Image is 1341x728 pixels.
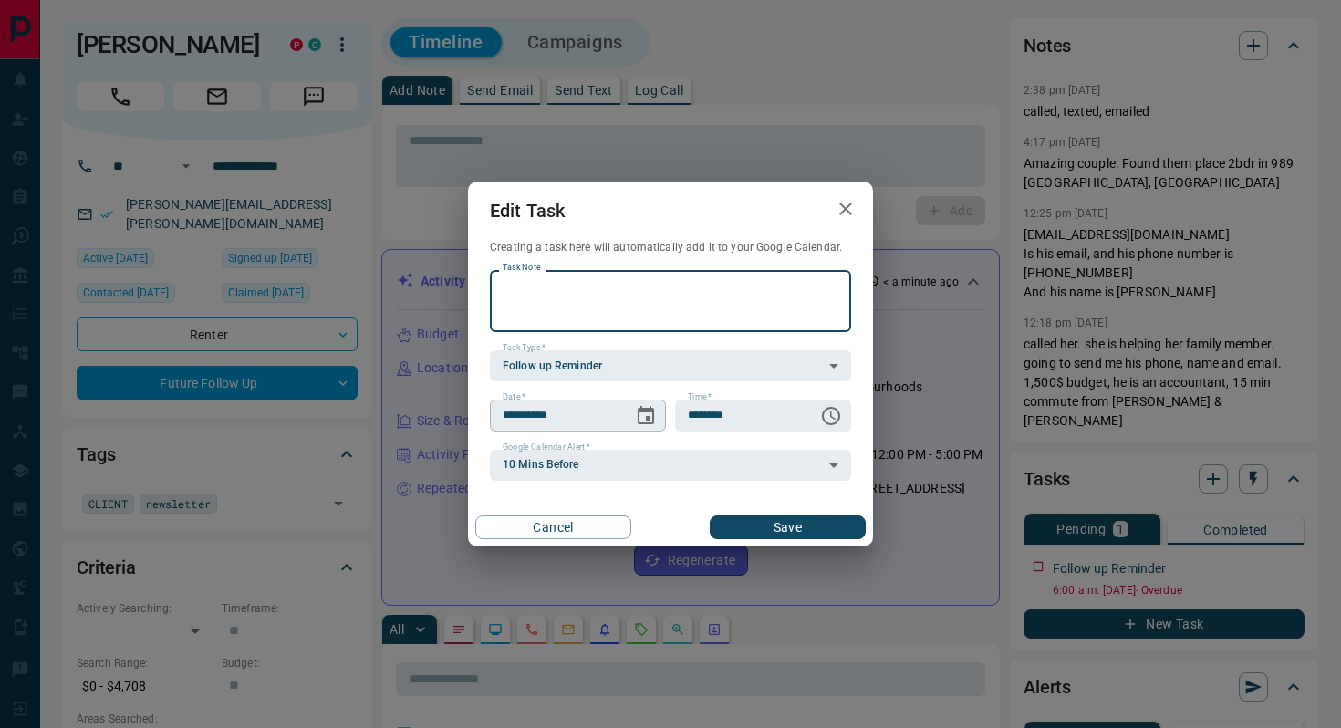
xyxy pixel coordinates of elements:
[628,398,664,434] button: Choose date, selected date is Aug 18, 2025
[490,240,851,255] p: Creating a task here will automatically add it to your Google Calendar.
[503,342,546,354] label: Task Type
[688,391,712,403] label: Time
[503,262,540,274] label: Task Note
[710,515,866,539] button: Save
[490,350,851,381] div: Follow up Reminder
[503,391,525,403] label: Date
[503,442,590,453] label: Google Calendar Alert
[813,398,849,434] button: Choose time, selected time is 6:00 AM
[468,182,587,240] h2: Edit Task
[490,450,851,481] div: 10 Mins Before
[475,515,631,539] button: Cancel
